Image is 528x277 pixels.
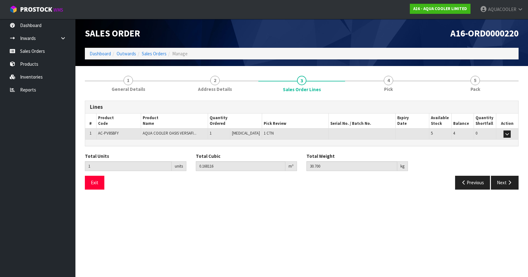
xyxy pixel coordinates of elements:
[117,51,136,57] a: Outwards
[262,114,329,129] th: Pick Review
[85,27,140,39] span: Sales Order
[450,27,519,39] span: A16-ORD0000220
[285,161,297,171] div: m³
[196,153,220,159] label: Total Cubic
[306,161,397,171] input: Total Weight
[397,161,408,171] div: kg
[476,130,477,136] span: 0
[172,51,188,57] span: Manage
[329,114,396,129] th: Serial No. / Batch No.
[210,76,220,85] span: 2
[297,76,306,85] span: 3
[491,176,519,189] button: Next
[488,6,516,12] span: AQUACOOLER
[306,153,335,159] label: Total Weight
[455,176,490,189] button: Previous
[208,114,262,129] th: Quantity Ordered
[384,86,393,92] span: Pick
[20,5,52,14] span: ProStock
[142,51,167,57] a: Sales Orders
[474,114,496,129] th: Quantity Shortfall
[198,86,232,92] span: Address Details
[453,130,455,136] span: 4
[264,130,274,136] span: 1 CTN
[53,7,63,13] small: WMS
[451,114,474,129] th: Balance
[90,51,111,57] a: Dashboard
[90,130,91,136] span: 1
[85,176,104,189] button: Exit
[413,6,467,11] strong: A16 - AQUA COOLER LIMITED
[98,130,118,136] span: AC-PV8SBFY
[90,104,514,110] h3: Lines
[96,114,141,129] th: Product Code
[396,114,429,129] th: Expiry Date
[85,153,109,159] label: Total Units
[283,86,321,93] span: Sales Order Lines
[470,76,480,85] span: 5
[470,86,480,92] span: Pack
[210,130,212,136] span: 1
[232,130,260,136] span: [MEDICAL_DATA]
[85,114,96,129] th: #
[172,161,186,171] div: units
[141,114,208,129] th: Product Name
[431,130,433,136] span: 5
[85,161,172,171] input: Total Units
[384,76,393,85] span: 4
[496,114,518,129] th: Action
[429,114,451,129] th: Available Stock
[196,161,286,171] input: Total Cubic
[112,86,145,92] span: General Details
[124,76,133,85] span: 1
[9,5,17,13] img: cube-alt.png
[85,96,519,194] span: Sales Order Lines
[143,130,196,136] span: AQUA COOLER OASIS VERSAFI...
